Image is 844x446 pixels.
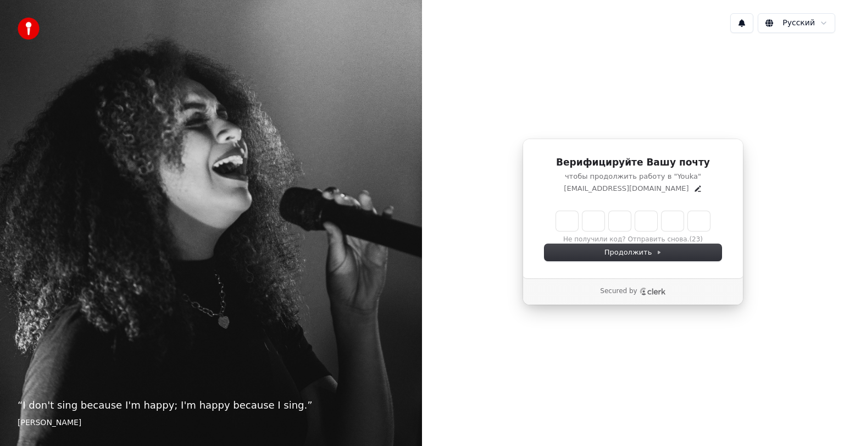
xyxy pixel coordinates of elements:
p: [EMAIL_ADDRESS][DOMAIN_NAME] [564,184,688,194]
button: Edit [693,184,702,193]
h1: Верифицируйте Вашу почту [545,156,721,169]
span: Продолжить [604,247,662,257]
p: Secured by [600,287,637,296]
button: Продолжить [545,244,721,261]
p: “ I don't sing because I'm happy; I'm happy because I sing. ” [18,398,404,413]
p: чтобы продолжить работу в "Youka" [545,172,721,181]
img: youka [18,18,40,40]
footer: [PERSON_NAME] [18,417,404,428]
a: Clerk logo [640,288,666,295]
input: Enter verification code [556,211,710,231]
